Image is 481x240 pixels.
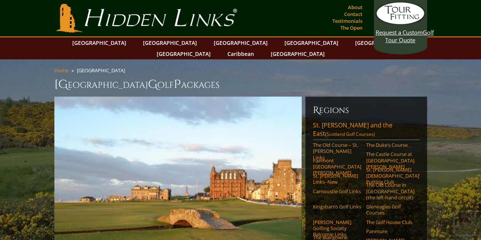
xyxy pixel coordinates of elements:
a: The Duke’s Course [366,142,414,148]
a: The Old Course in [GEOGRAPHIC_DATA] (the left-hand circuit) [366,182,414,200]
a: [GEOGRAPHIC_DATA] [281,37,342,48]
a: St. [PERSON_NAME] and the East(Scotland Golf Courses) [313,121,419,140]
a: The Castle Course at [GEOGRAPHIC_DATA][PERSON_NAME] [366,151,414,170]
a: About [346,2,364,13]
a: [GEOGRAPHIC_DATA] [267,48,329,59]
a: Kingsbarns Golf Links [313,203,361,210]
a: The Golf House Club [366,219,414,225]
a: Testimonials [330,16,364,26]
h6: Regions [313,104,419,116]
a: Carnoustie Golf Links [313,188,361,194]
li: [GEOGRAPHIC_DATA] [77,67,128,74]
a: St. [PERSON_NAME] Links–New [313,173,361,185]
a: Gleneagles Golf Courses [366,203,414,216]
a: [GEOGRAPHIC_DATA] [351,37,413,48]
a: Home [54,67,68,74]
h1: [GEOGRAPHIC_DATA] olf ackages [54,77,427,92]
a: Caribbean [224,48,258,59]
span: (Scotland Golf Courses) [325,131,375,137]
a: Contact [342,9,364,19]
a: [GEOGRAPHIC_DATA] [210,37,271,48]
a: St. [PERSON_NAME] [DEMOGRAPHIC_DATA]’ Putting Club [366,167,414,185]
a: The Open [338,22,364,33]
a: [GEOGRAPHIC_DATA] [153,48,214,59]
a: The Old Course – St. [PERSON_NAME] Links [313,142,361,161]
a: [GEOGRAPHIC_DATA] [68,37,130,48]
span: Request a Custom [376,29,423,36]
span: G [148,77,157,92]
a: [PERSON_NAME] Golfing Society Balcomie Links [313,219,361,238]
a: Panmure [366,228,414,234]
span: P [174,77,181,92]
a: Fairmont [GEOGRAPHIC_DATA][PERSON_NAME] [313,157,361,176]
a: Request a CustomGolf Tour Quote [376,2,425,44]
a: [GEOGRAPHIC_DATA] [139,37,201,48]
